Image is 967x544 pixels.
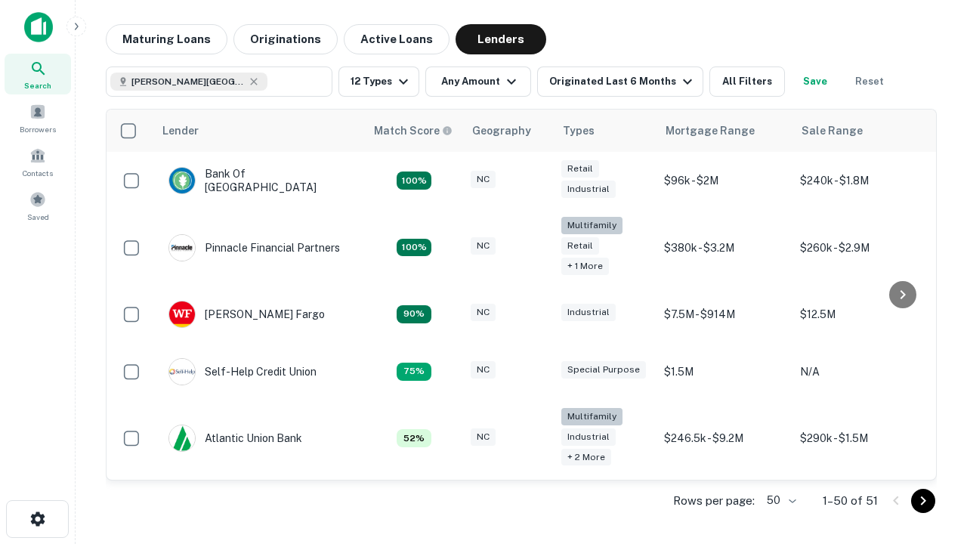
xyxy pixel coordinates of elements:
[24,12,53,42] img: capitalize-icon.png
[657,400,792,477] td: $246.5k - $9.2M
[561,428,616,446] div: Industrial
[162,122,199,140] div: Lender
[561,217,623,234] div: Multifamily
[169,359,195,385] img: picture
[131,75,245,88] span: [PERSON_NAME][GEOGRAPHIC_DATA], [GEOGRAPHIC_DATA]
[169,235,195,261] img: picture
[106,24,227,54] button: Maturing Loans
[374,122,453,139] div: Capitalize uses an advanced AI algorithm to match your search with the best lender. The match sco...
[563,122,595,140] div: Types
[911,489,935,513] button: Go to next page
[471,428,496,446] div: NC
[657,152,792,209] td: $96k - $2M
[791,66,839,97] button: Save your search to get updates of matches that match your search criteria.
[472,122,531,140] div: Geography
[761,490,799,512] div: 50
[657,110,792,152] th: Mortgage Range
[471,171,496,188] div: NC
[5,185,71,226] a: Saved
[233,24,338,54] button: Originations
[5,97,71,138] a: Borrowers
[823,492,878,510] p: 1–50 of 51
[397,239,431,257] div: Matching Properties: 24, hasApolloMatch: undefined
[561,304,616,321] div: Industrial
[5,141,71,182] a: Contacts
[666,122,755,140] div: Mortgage Range
[845,66,894,97] button: Reset
[5,54,71,94] a: Search
[471,304,496,321] div: NC
[397,305,431,323] div: Matching Properties: 12, hasApolloMatch: undefined
[561,181,616,198] div: Industrial
[657,343,792,400] td: $1.5M
[549,73,697,91] div: Originated Last 6 Months
[537,66,703,97] button: Originated Last 6 Months
[792,286,928,343] td: $12.5M
[344,24,450,54] button: Active Loans
[657,209,792,286] td: $380k - $3.2M
[425,66,531,97] button: Any Amount
[153,110,365,152] th: Lender
[27,211,49,223] span: Saved
[374,122,450,139] h6: Match Score
[168,358,317,385] div: Self-help Credit Union
[168,425,302,452] div: Atlantic Union Bank
[561,258,609,275] div: + 1 more
[169,425,195,451] img: picture
[471,361,496,379] div: NC
[168,301,325,328] div: [PERSON_NAME] Fargo
[338,66,419,97] button: 12 Types
[169,301,195,327] img: picture
[23,167,53,179] span: Contacts
[657,286,792,343] td: $7.5M - $914M
[561,449,611,466] div: + 2 more
[561,160,599,178] div: Retail
[673,492,755,510] p: Rows per page:
[456,24,546,54] button: Lenders
[792,152,928,209] td: $240k - $1.8M
[792,110,928,152] th: Sale Range
[463,110,554,152] th: Geography
[802,122,863,140] div: Sale Range
[561,408,623,425] div: Multifamily
[561,237,599,255] div: Retail
[168,234,340,261] div: Pinnacle Financial Partners
[397,429,431,447] div: Matching Properties: 7, hasApolloMatch: undefined
[365,110,463,152] th: Capitalize uses an advanced AI algorithm to match your search with the best lender. The match sco...
[24,79,51,91] span: Search
[792,400,928,477] td: $290k - $1.5M
[792,209,928,286] td: $260k - $2.9M
[554,110,657,152] th: Types
[709,66,785,97] button: All Filters
[792,343,928,400] td: N/A
[561,361,646,379] div: Special Purpose
[397,363,431,381] div: Matching Properties: 10, hasApolloMatch: undefined
[471,237,496,255] div: NC
[168,167,350,194] div: Bank Of [GEOGRAPHIC_DATA]
[891,423,967,496] iframe: Chat Widget
[169,168,195,193] img: picture
[20,123,56,135] span: Borrowers
[397,172,431,190] div: Matching Properties: 14, hasApolloMatch: undefined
